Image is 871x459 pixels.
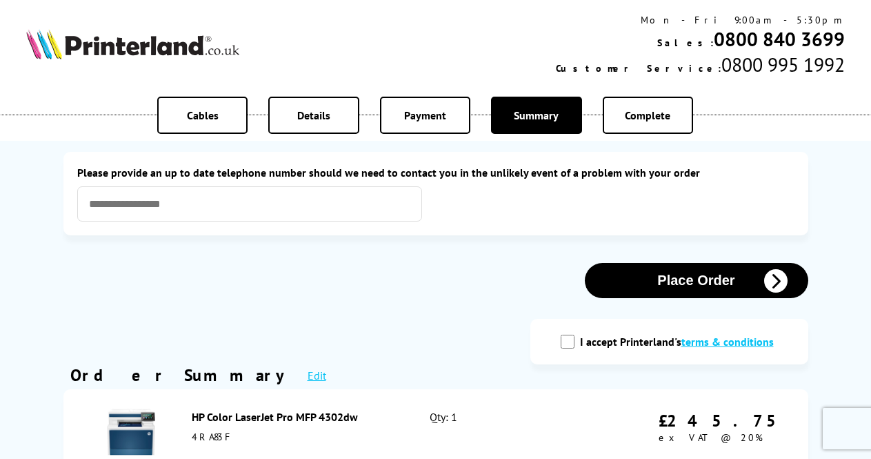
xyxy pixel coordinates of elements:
span: Payment [404,108,446,122]
span: Customer Service: [556,62,721,75]
div: Order Summary [70,364,294,386]
a: 0800 840 3699 [714,26,845,52]
img: Printerland Logo [26,29,239,59]
a: modal_tc [681,335,774,349]
label: Please provide an up to date telephone number should we need to contact you in the unlikely event... [77,166,794,179]
span: ex VAT @ 20% [659,431,763,444]
label: I accept Printerland's [580,335,781,349]
button: Place Order [585,263,808,298]
div: Qty: 1 [430,410,572,457]
span: 0800 995 1992 [721,52,845,77]
span: Sales: [657,37,714,49]
div: HP Color LaserJet Pro MFP 4302dw [192,410,400,424]
span: Complete [625,108,670,122]
span: Cables [187,108,219,122]
span: Summary [514,108,559,122]
a: Edit [308,369,326,382]
div: Mon - Fri 9:00am - 5:30pm [556,14,845,26]
span: Details [297,108,330,122]
img: HP Color LaserJet Pro MFP 4302dw [107,408,155,456]
div: 4RA83F [192,431,400,443]
div: £245.75 [659,410,788,431]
